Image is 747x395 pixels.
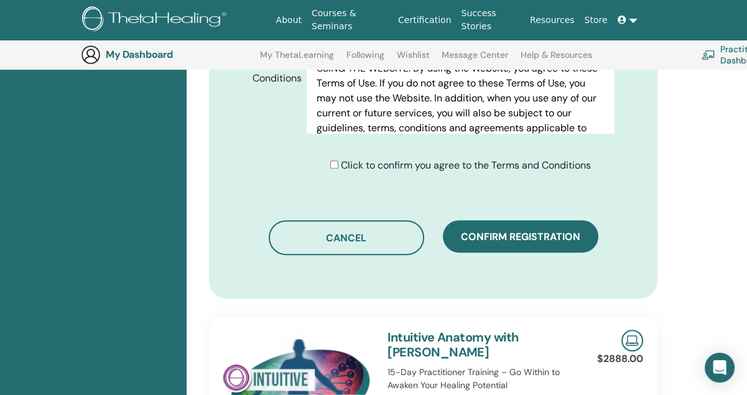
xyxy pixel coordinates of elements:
span: Confirm registration [461,230,580,243]
span: Cancel [326,231,366,244]
label: Terms and Conditions [243,52,307,90]
a: Intuitive Anatomy with [PERSON_NAME] [387,329,518,360]
a: About [271,9,307,32]
p: PLEASE READ THESE TERMS OF USE CAREFULLY BEFORE USING THE WEBSITE. By using the Website, you agre... [317,46,604,180]
button: Cancel [269,220,424,255]
a: My ThetaLearning [260,50,334,70]
p: 15-Day Practitioner Training – Go Within to Awaken Your Healing Potential [387,366,578,392]
a: Courses & Seminars [307,2,393,38]
p: $2888.00 [597,351,643,366]
img: generic-user-icon.jpg [81,45,101,65]
a: Help & Resources [521,50,592,70]
h3: My Dashboard [106,49,230,60]
a: Certification [393,9,456,32]
a: Wishlist [397,50,430,70]
img: logo.png [82,6,231,34]
img: chalkboard-teacher.svg [702,50,715,60]
a: Message Center [442,50,508,70]
a: Success Stories [456,2,525,38]
span: Click to confirm you agree to the Terms and Conditions [341,159,591,172]
a: Resources [525,9,580,32]
a: Following [346,50,384,70]
img: Live Online Seminar [621,330,643,351]
div: Open Intercom Messenger [705,353,735,383]
a: Store [580,9,613,32]
button: Confirm registration [443,220,598,253]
